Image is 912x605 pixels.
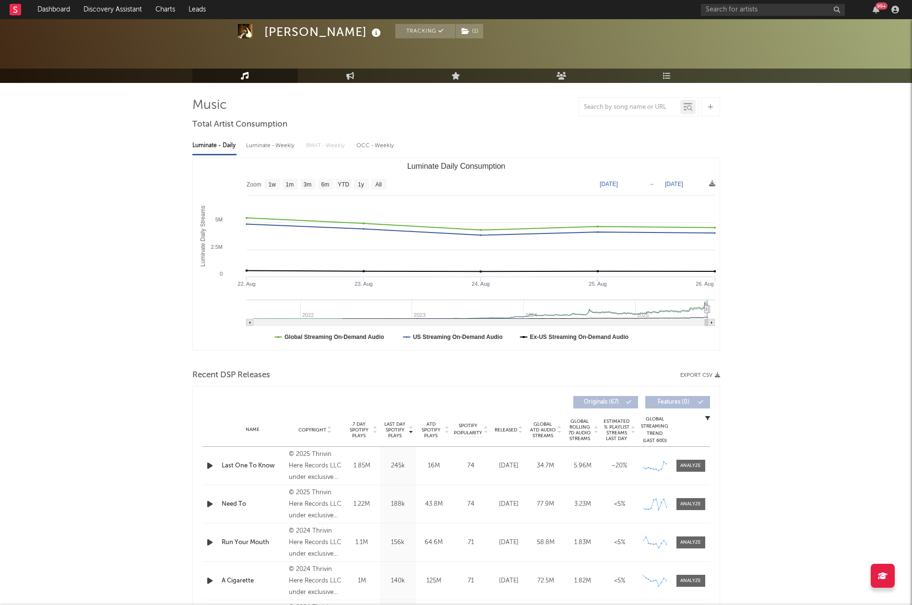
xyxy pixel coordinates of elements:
text: 3m [303,181,311,188]
text: US Streaming On-Demand Audio [413,334,502,340]
text: → [649,181,654,187]
span: Total Artist Consumption [192,119,287,130]
span: Global ATD Audio Streams [530,421,556,439]
div: 3.23M [567,500,599,509]
div: [DATE] [493,538,525,547]
div: 245k [382,461,414,471]
button: Export CSV [680,372,720,378]
div: 1.82M [567,576,599,586]
text: 1m [285,181,294,188]
div: © 2024 Thrivin Here Records LLC under exclusive license to Warner Music Nashville [289,564,341,598]
div: 188k [382,500,414,509]
text: Global Streaming On-Demand Audio [284,334,384,340]
text: 25. Aug [589,281,606,287]
div: 16M [418,461,450,471]
div: <5% [604,500,636,509]
span: Originals ( 67 ) [580,399,624,405]
div: Luminate - Daily [192,138,237,154]
text: 23. Aug [355,281,372,287]
div: 34.7M [530,461,562,471]
div: 1M [346,576,378,586]
a: A Cigarette [222,576,284,586]
div: ~ 20 % [604,461,636,471]
div: 77.9M [530,500,562,509]
button: 99+ [873,6,879,13]
button: Features(0) [645,396,710,408]
div: 74 [454,461,488,471]
text: 26. Aug [696,281,713,287]
div: 5.96M [567,461,599,471]
text: 1w [268,181,276,188]
div: [DATE] [493,461,525,471]
div: 74 [454,500,488,509]
div: Name [222,426,284,433]
input: Search by song name or URL [579,104,680,111]
span: Last Day Spotify Plays [382,421,408,439]
span: Features ( 0 ) [651,399,696,405]
div: 72.5M [530,576,562,586]
div: OCC - Weekly [356,138,395,154]
button: Originals(67) [573,396,638,408]
span: ATD Spotify Plays [418,421,444,439]
div: Global Streaming Trend (Last 60D) [640,416,669,444]
svg: Luminate Daily Consumption [193,158,720,350]
span: ( 1 ) [455,24,484,38]
text: Luminate Daily Consumption [407,162,505,170]
div: [DATE] [493,500,525,509]
text: 6m [321,181,329,188]
text: 1y [358,181,364,188]
a: Need To [222,500,284,509]
text: 2.5M [211,244,222,250]
text: [DATE] [600,181,618,187]
div: 99 + [876,2,888,10]
div: 1.83M [567,538,599,547]
input: Search for artists [701,4,845,16]
div: 1.85M [346,461,378,471]
text: Ex-US Streaming On-Demand Audio [530,334,628,340]
text: 24. Aug [472,281,489,287]
text: All [375,181,381,188]
div: Luminate - Weekly [246,138,296,154]
text: Luminate Daily Streams [200,206,206,267]
span: Released [495,427,517,433]
span: Recent DSP Releases [192,370,270,381]
div: 156k [382,538,414,547]
div: [DATE] [493,576,525,586]
text: YTD [337,181,349,188]
a: Last One To Know [222,461,284,471]
text: 22. Aug [237,281,255,287]
div: 43.8M [418,500,450,509]
text: 5M [215,217,222,222]
span: Spotify Popularity [454,422,482,437]
div: 1.22M [346,500,378,509]
div: 71 [454,538,488,547]
div: 125M [418,576,450,586]
div: © 2025 Thrivin Here Records LLC under exclusive license to Warner Music Nashville [289,449,341,483]
span: Copyright [298,427,326,433]
button: (1) [456,24,483,38]
div: © 2024 Thrivin Here Records LLC under exclusive license to Warner Music Nashville [289,525,341,560]
div: 58.8M [530,538,562,547]
div: © 2025 Thrivin Here Records LLC under exclusive license to Warner Music Nashville [289,487,341,522]
div: [PERSON_NAME] [264,24,383,40]
text: [DATE] [665,181,683,187]
text: 0 [219,271,222,277]
div: 71 [454,576,488,586]
div: 140k [382,576,414,586]
div: <5% [604,576,636,586]
div: <5% [604,538,636,547]
span: 7 Day Spotify Plays [346,421,372,439]
button: Tracking [395,24,455,38]
div: 1.1M [346,538,378,547]
a: Run Your Mouth [222,538,284,547]
text: Zoom [247,181,261,188]
span: Estimated % Playlist Streams Last Day [604,419,630,442]
div: 64.6M [418,538,450,547]
span: Global Rolling 7D Audio Streams [567,419,593,442]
